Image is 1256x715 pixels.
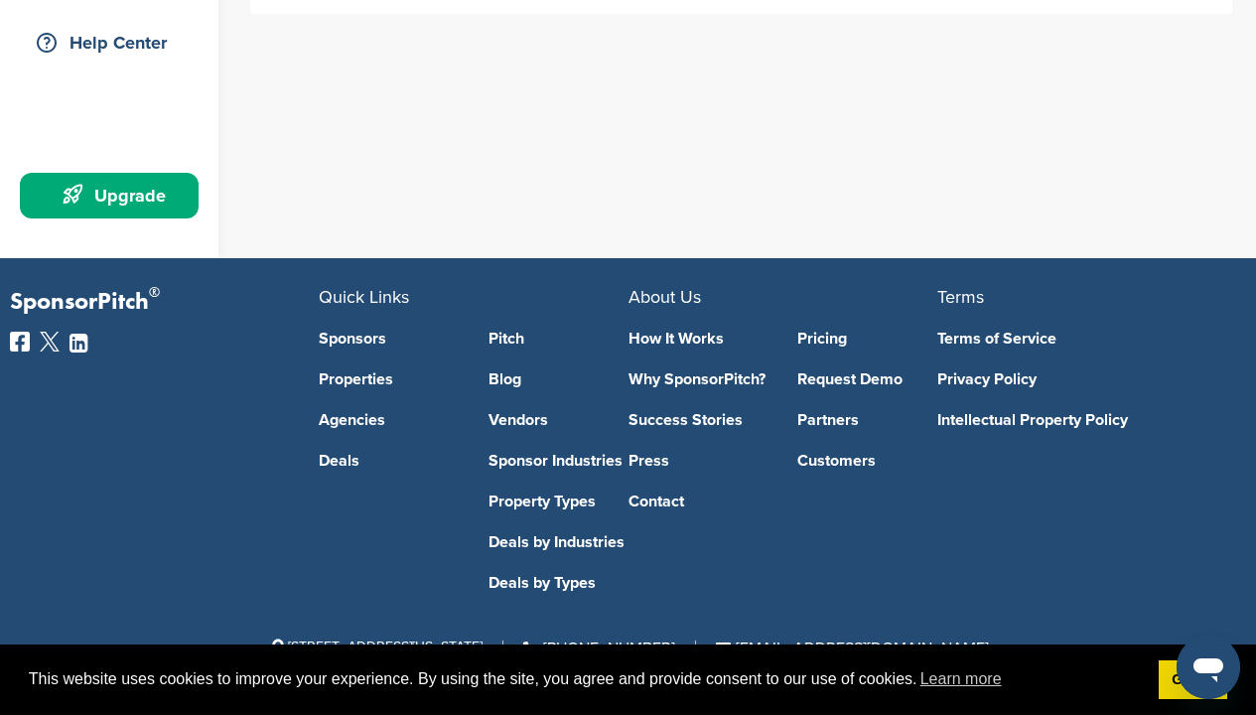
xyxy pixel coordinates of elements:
[20,173,199,218] a: Upgrade
[488,453,628,469] a: Sponsor Industries
[937,412,1216,428] a: Intellectual Property Policy
[716,639,989,658] a: [EMAIL_ADDRESS][DOMAIN_NAME]
[628,371,768,387] a: Why SponsorPitch?
[319,412,459,428] a: Agencies
[628,331,768,347] a: How It Works
[937,331,1216,347] a: Terms of Service
[628,286,701,308] span: About Us
[319,453,459,469] a: Deals
[488,494,628,509] a: Property Types
[628,412,768,428] a: Success Stories
[319,331,459,347] a: Sponsors
[488,331,628,347] a: Pitch
[1159,660,1227,700] a: dismiss cookie message
[30,178,199,214] div: Upgrade
[149,280,160,305] span: ®
[628,453,768,469] a: Press
[797,412,937,428] a: Partners
[917,664,1005,694] a: learn more about cookies
[319,286,409,308] span: Quick Links
[488,575,628,591] a: Deals by Types
[29,664,1143,694] span: This website uses cookies to improve your experience. By using the site, you agree and provide co...
[40,332,60,352] img: Twitter
[319,371,459,387] a: Properties
[797,331,937,347] a: Pricing
[523,639,675,658] a: [PHONE_NUMBER]
[488,371,628,387] a: Blog
[268,639,483,655] span: [STREET_ADDRESS][US_STATE]
[488,412,628,428] a: Vendors
[10,288,319,317] p: SponsorPitch
[937,286,984,308] span: Terms
[937,371,1216,387] a: Privacy Policy
[797,453,937,469] a: Customers
[20,20,199,66] a: Help Center
[488,534,628,550] a: Deals by Industries
[628,494,768,509] a: Contact
[1177,636,1240,699] iframe: Botão para abrir a janela de mensagens
[30,25,199,61] div: Help Center
[797,371,937,387] a: Request Demo
[10,332,30,352] img: Facebook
